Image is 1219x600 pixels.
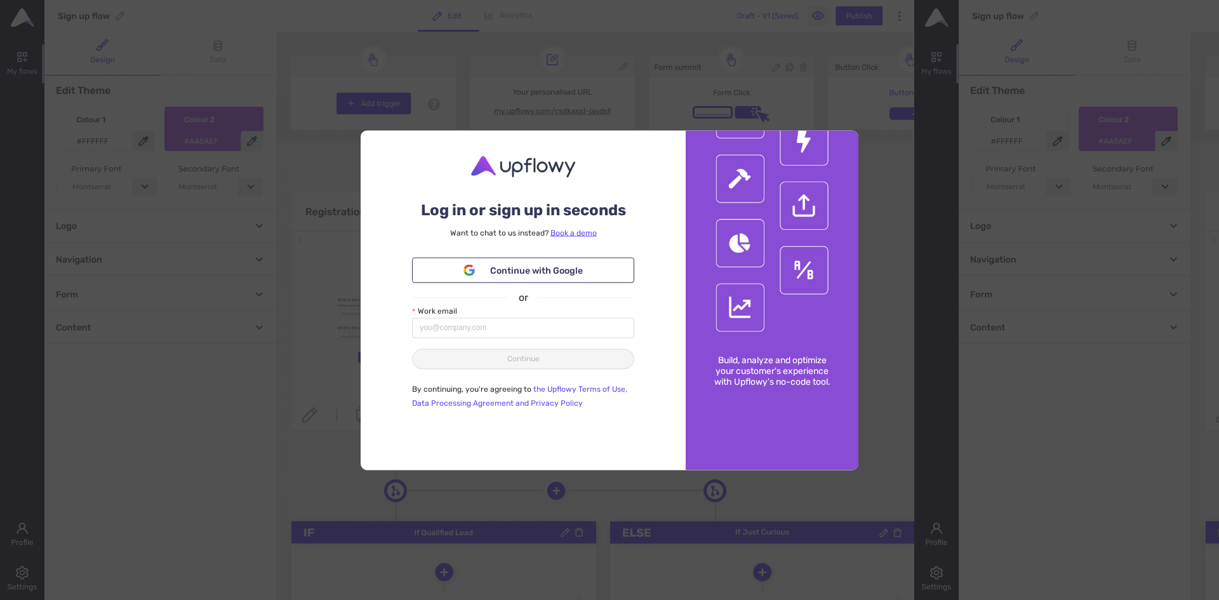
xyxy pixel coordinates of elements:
button: Continue [412,349,634,369]
button: Continue with Google [412,258,634,283]
p: By continuing, you're agreeing to [412,382,634,410]
a: Book a demo [550,229,597,237]
label: Work email [412,305,457,317]
div: Log in or sign up in seconds [412,189,634,223]
div: Want to chat to us instead? [412,223,634,240]
img: Upflowy logo [469,156,577,177]
span: Continue with Google [490,263,583,277]
span: or [509,290,538,305]
input: Work email [412,317,634,338]
p: Build, analyze and optimize your customer's experience with Upflowy's no-code tool. [686,336,858,406]
img: Featured [712,130,832,336]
